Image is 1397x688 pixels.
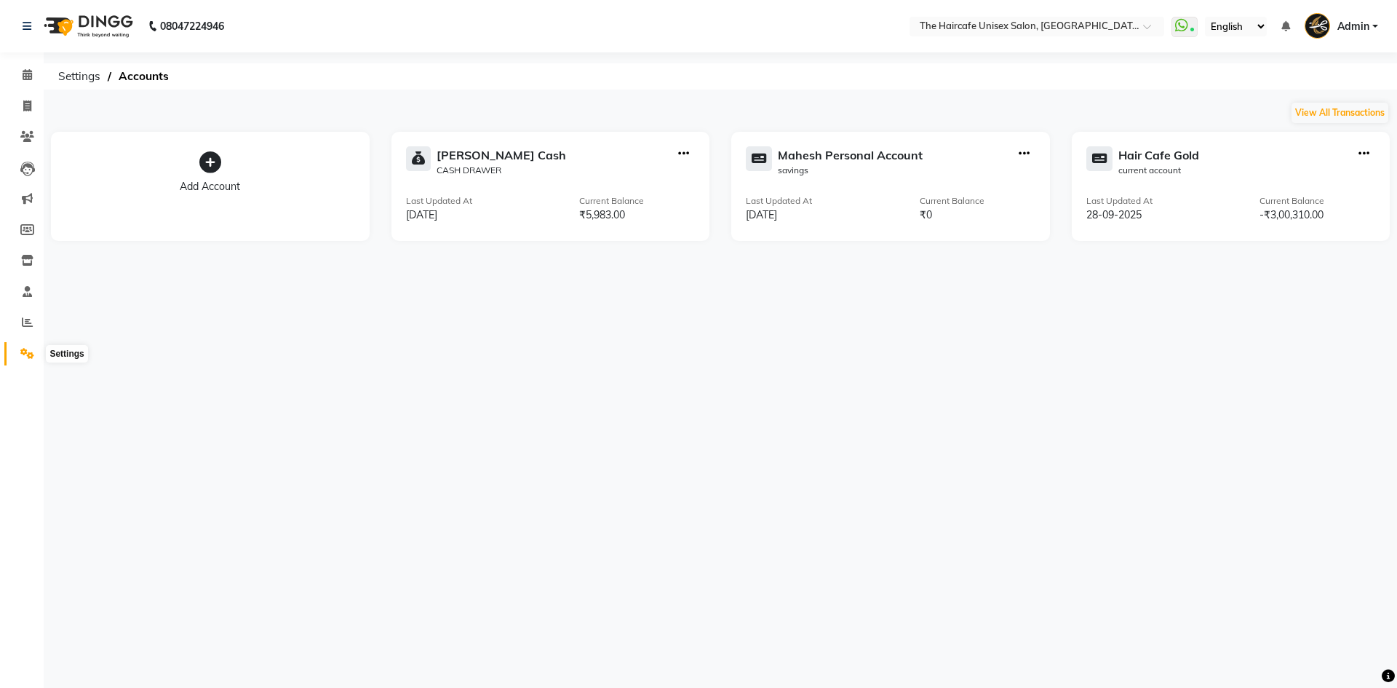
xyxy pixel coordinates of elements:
b: 08047224946 [160,6,224,47]
span: Admin [1337,19,1369,34]
div: [DATE] [406,207,472,223]
div: [DATE] [746,207,812,223]
span: Settings [51,63,108,90]
div: CASH DRAWER [437,164,566,177]
div: savings [778,164,923,177]
div: Settings [46,345,87,363]
img: Admin [1305,13,1330,39]
div: -₹3,00,310.00 [1259,207,1375,223]
div: Last Updated At [746,194,812,207]
div: ₹0 [920,207,1035,223]
div: Hair Cafe Gold [1118,146,1199,164]
div: Last Updated At [406,194,472,207]
div: Last Updated At [1086,194,1153,207]
div: current account [1118,164,1199,177]
div: Add Account [65,179,355,194]
div: ₹5,983.00 [579,207,695,223]
div: Current Balance [1259,194,1375,207]
div: Current Balance [920,194,1035,207]
div: Mahesh Personal Account [778,146,923,164]
button: View All Transactions [1291,103,1388,123]
div: [PERSON_NAME] Cash [437,146,566,164]
div: Current Balance [579,194,695,207]
img: logo [37,6,137,47]
span: Accounts [111,63,176,90]
div: 28-09-2025 [1086,207,1153,223]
